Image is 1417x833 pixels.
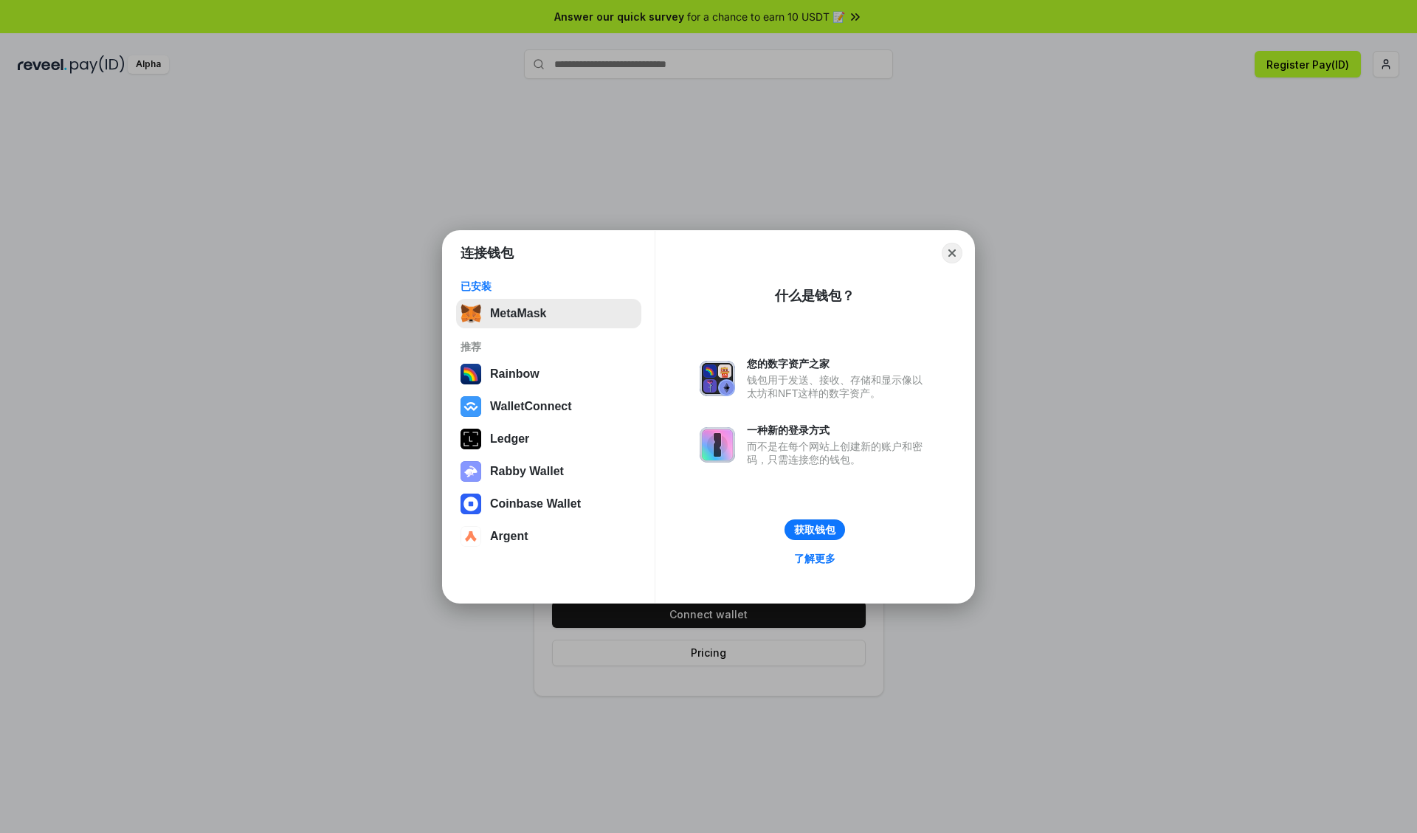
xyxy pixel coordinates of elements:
[747,440,930,466] div: 而不是在每个网站上创建新的账户和密码，只需连接您的钱包。
[490,432,529,446] div: Ledger
[461,429,481,449] img: svg+xml,%3Csvg%20xmlns%3D%22http%3A%2F%2Fwww.w3.org%2F2000%2Fsvg%22%20width%3D%2228%22%20height%3...
[490,367,539,381] div: Rainbow
[456,489,641,519] button: Coinbase Wallet
[461,244,514,262] h1: 连接钱包
[456,299,641,328] button: MetaMask
[747,424,930,437] div: 一种新的登录方式
[456,424,641,454] button: Ledger
[785,519,845,540] button: 获取钱包
[794,552,835,565] div: 了解更多
[461,461,481,482] img: svg+xml,%3Csvg%20xmlns%3D%22http%3A%2F%2Fwww.w3.org%2F2000%2Fsvg%22%20fill%3D%22none%22%20viewBox...
[456,457,641,486] button: Rabby Wallet
[490,497,581,511] div: Coinbase Wallet
[461,494,481,514] img: svg+xml,%3Csvg%20width%3D%2228%22%20height%3D%2228%22%20viewBox%3D%220%200%2028%2028%22%20fill%3D...
[747,373,930,400] div: 钱包用于发送、接收、存储和显示像以太坊和NFT这样的数字资产。
[700,427,735,463] img: svg+xml,%3Csvg%20xmlns%3D%22http%3A%2F%2Fwww.w3.org%2F2000%2Fsvg%22%20fill%3D%22none%22%20viewBox...
[461,280,637,293] div: 已安装
[490,530,528,543] div: Argent
[747,357,930,370] div: 您的数字资产之家
[794,523,835,536] div: 获取钱包
[490,307,546,320] div: MetaMask
[461,303,481,324] img: svg+xml,%3Csvg%20fill%3D%22none%22%20height%3D%2233%22%20viewBox%3D%220%200%2035%2033%22%20width%...
[490,465,564,478] div: Rabby Wallet
[461,340,637,353] div: 推荐
[456,392,641,421] button: WalletConnect
[785,549,844,568] a: 了解更多
[461,364,481,384] img: svg+xml,%3Csvg%20width%3D%22120%22%20height%3D%22120%22%20viewBox%3D%220%200%20120%20120%22%20fil...
[461,526,481,547] img: svg+xml,%3Csvg%20width%3D%2228%22%20height%3D%2228%22%20viewBox%3D%220%200%2028%2028%22%20fill%3D...
[456,522,641,551] button: Argent
[456,359,641,389] button: Rainbow
[700,361,735,396] img: svg+xml,%3Csvg%20xmlns%3D%22http%3A%2F%2Fwww.w3.org%2F2000%2Fsvg%22%20fill%3D%22none%22%20viewBox...
[490,400,572,413] div: WalletConnect
[461,396,481,417] img: svg+xml,%3Csvg%20width%3D%2228%22%20height%3D%2228%22%20viewBox%3D%220%200%2028%2028%22%20fill%3D...
[775,287,855,305] div: 什么是钱包？
[942,243,962,263] button: Close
